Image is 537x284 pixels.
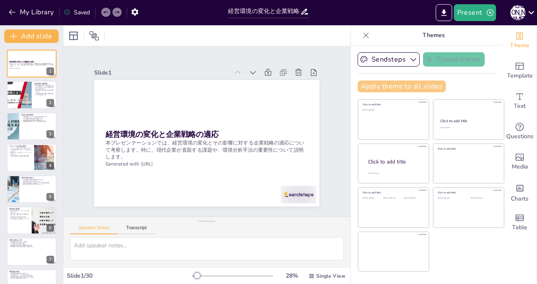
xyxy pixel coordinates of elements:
[507,71,533,80] span: Template
[358,80,446,92] button: Apply theme to all slides
[436,4,452,21] button: Export to PowerPoint
[46,162,54,169] div: 4
[503,25,537,56] div: Change the overall theme
[103,129,307,171] p: 本プレゼンテーションでは、経営環境の変化とその影響に対する企業戦略の適応について考察します。特に、現代企業が直面する課題や、環境分析手法の重要性について説明します。
[4,29,59,43] button: Add slide
[102,150,304,177] p: Generated with [URL]
[316,273,345,279] span: Single View
[9,241,54,243] p: 地球温暖化が企業に与える影響
[34,85,54,86] p: 経営戦略は環境への適応行動である
[438,147,498,150] div: Click to add title
[34,89,54,92] p: 環境の捉え方が企業の存続に影響を与える
[22,180,54,182] p: 海外需要の取り込みが求められている
[22,177,54,179] p: 国内市場の縮小
[438,191,498,194] div: Click to add title
[9,277,54,279] p: 競争の中で優位性を保つために
[510,41,529,50] span: Theme
[423,52,485,67] button: Create theme
[363,109,423,111] div: Click to add text
[514,102,526,111] span: Text
[64,8,90,16] div: Saved
[9,274,54,276] p: 環境に適応することで企業の存続が決まる
[89,31,99,41] span: Position
[118,225,155,234] button: Transcript
[503,56,537,86] div: Add ready made slides
[46,130,54,138] div: 3
[9,243,54,245] p: CSR活動が企業の評価に直結
[9,271,54,273] p: 環境適応理論
[9,155,32,157] p: 迅速な意思決定と柔軟な戦略が重要
[70,225,118,234] button: Speaker Notes
[358,52,420,67] button: Sendsteps
[22,114,54,116] p: 現代の経営環境
[368,172,421,174] div: Click to add body
[7,175,57,203] div: 5
[7,50,57,78] div: 1
[506,132,534,141] span: Questions
[440,118,496,123] div: Click to add title
[67,272,192,280] div: Slide 1 / 30
[9,246,54,248] p: 環境問題への取り組みを強化する必要がある
[9,149,32,152] p: 日本企業は効率化やスピード化を求められている
[46,224,54,232] div: 6
[34,86,54,89] p: 自社の内部だけでなく外部環境も把握する必要がある
[105,119,219,141] strong: 経営環境の変化と企業戦略の適応
[46,67,54,75] div: 1
[22,183,54,185] p: 新たな労働力の活用が求められている
[9,210,29,213] p: 新技術が製品のライフサイクルを短縮している
[22,121,54,122] p: 環境要因を理解することが企業の成長に重要
[363,103,423,106] div: Click to add title
[454,4,496,21] button: Present
[471,197,497,199] div: Click to add text
[9,208,29,210] p: 新技術の影響
[7,238,57,265] div: 7
[363,197,382,199] div: Click to add text
[9,244,54,246] p: 製品の安全性と健康への配慮が求められる
[9,276,54,278] p: 外部環境の変化に迅速に対応する能力が重要
[67,29,80,43] div: Layout
[100,57,235,79] div: Slide 1
[503,86,537,116] div: Add text boxes
[9,61,34,63] strong: 経営環境の変化と企業戦略の適応
[510,5,526,20] div: [PERSON_NAME]
[510,4,526,21] button: [PERSON_NAME]
[7,81,57,109] div: 2
[6,5,57,19] button: My Library
[7,206,57,234] div: 6
[9,213,29,216] p: 技術革新に迅速に対応する必要がある
[503,147,537,177] div: Add images, graphics, shapes or video
[9,239,54,242] p: 環境の悪化とCSR
[512,223,527,232] span: Table
[9,218,29,220] p: 競争を激化させる要因となっている
[503,207,537,238] div: Add a table
[22,182,54,184] p: 熟年世代を対象とした製品やサービスの開発が重要
[282,272,302,280] div: 28 %
[440,127,496,129] div: Click to add text
[503,177,537,207] div: Add charts and graphs
[34,83,54,85] p: 経営環境の重要性
[46,99,54,107] div: 2
[368,158,422,165] div: Click to add title
[373,25,494,46] p: Themes
[228,5,300,18] input: Insert title
[46,193,54,201] div: 5
[438,197,464,199] div: Click to add text
[404,197,423,199] div: Click to add text
[22,179,54,180] p: 少子高齢化が国内市場を縮小させている
[9,67,54,69] p: Generated with [URL]
[22,119,54,121] p: 社会の成熟化が企業戦略に影響を与える
[22,118,54,119] p: 少子高齢化が国内市場に影響を与える
[383,197,402,199] div: Click to add text
[511,194,529,204] span: Charts
[46,256,54,263] div: 7
[503,116,537,147] div: Get real-time input from your audience
[9,147,32,149] p: グローバル市場での競争が激化している
[9,273,54,274] p: 環境適応理論が企業に求めるもの
[7,113,57,140] div: 3
[512,162,528,171] span: Media
[34,92,54,95] p: 市場の動向を常に観察し戦略を見直すことが求められる
[9,152,32,155] p: 組織のフラット化やアウトソーシングが進んでいる
[9,63,54,67] p: 本プレゼンテーションでは、経営環境の変化とその影響に対する企業戦略の適応について考察します。特に、現代企業が直面する課題や、環境分析手法の重要性について説明します。
[22,116,54,118] p: 経済活動のグローバル化が企業に影響を与える
[363,191,423,194] div: Click to add title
